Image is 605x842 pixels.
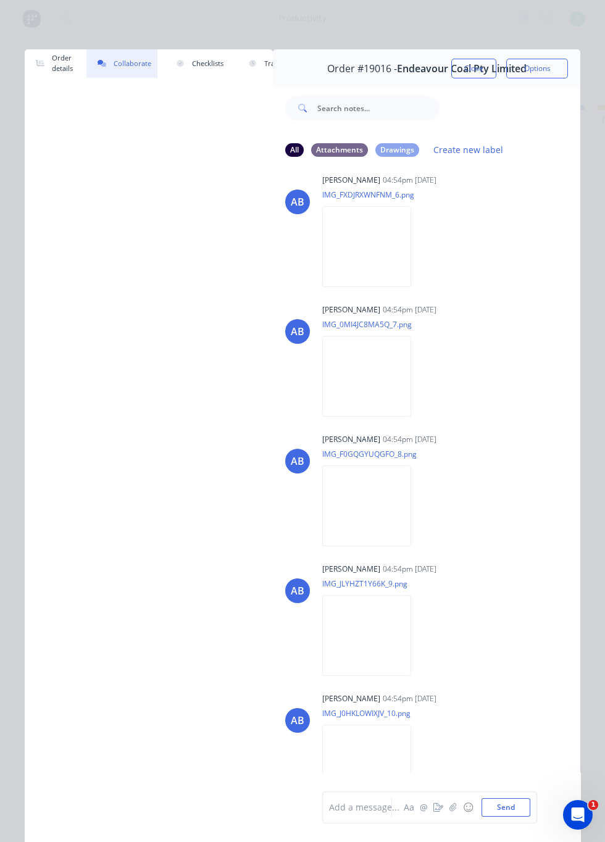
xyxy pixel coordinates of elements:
p: IMG_JLYHZT1Y66K_9.png [322,578,423,589]
button: Order details [25,49,79,78]
button: Send [482,798,530,817]
button: ☺ [461,800,475,815]
div: [PERSON_NAME] [322,564,380,575]
div: AB [291,713,304,728]
button: @ [416,800,431,815]
div: [PERSON_NAME] [322,175,380,186]
p: IMG_0MI4JC8MA5Q_7.png [322,319,423,330]
span: Order #19016 - [327,63,397,75]
span: Endeavour Coal Pty Limited [397,63,527,75]
div: AB [291,324,304,339]
button: Create new label [427,141,509,158]
p: IMG_FXDJRXWNFNM_6.png [322,190,423,200]
button: Aa [401,800,416,815]
div: 04:54pm [DATE] [383,693,436,704]
div: AB [291,454,304,469]
div: Drawings [375,143,419,157]
iframe: Intercom live chat [563,800,593,830]
p: IMG_F0GQGYUQGFO_8.png [322,449,423,459]
div: All [285,143,304,157]
div: [PERSON_NAME] [322,693,380,704]
p: IMG_J0HKLOWIXJV_10.png [322,708,423,719]
div: 04:54pm [DATE] [383,175,436,186]
div: Attachments [311,143,368,157]
button: Options [506,59,568,78]
button: Checklists [165,49,230,78]
div: 04:54pm [DATE] [383,434,436,445]
div: AB [291,194,304,209]
div: 04:54pm [DATE] [383,304,436,315]
button: Close [451,59,496,78]
div: [PERSON_NAME] [322,304,380,315]
div: AB [291,583,304,598]
button: Tracking [237,49,298,78]
div: [PERSON_NAME] [322,434,380,445]
button: Collaborate [86,49,157,78]
div: 04:54pm [DATE] [383,564,436,575]
span: 1 [588,800,598,810]
input: Search notes... [317,96,440,120]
